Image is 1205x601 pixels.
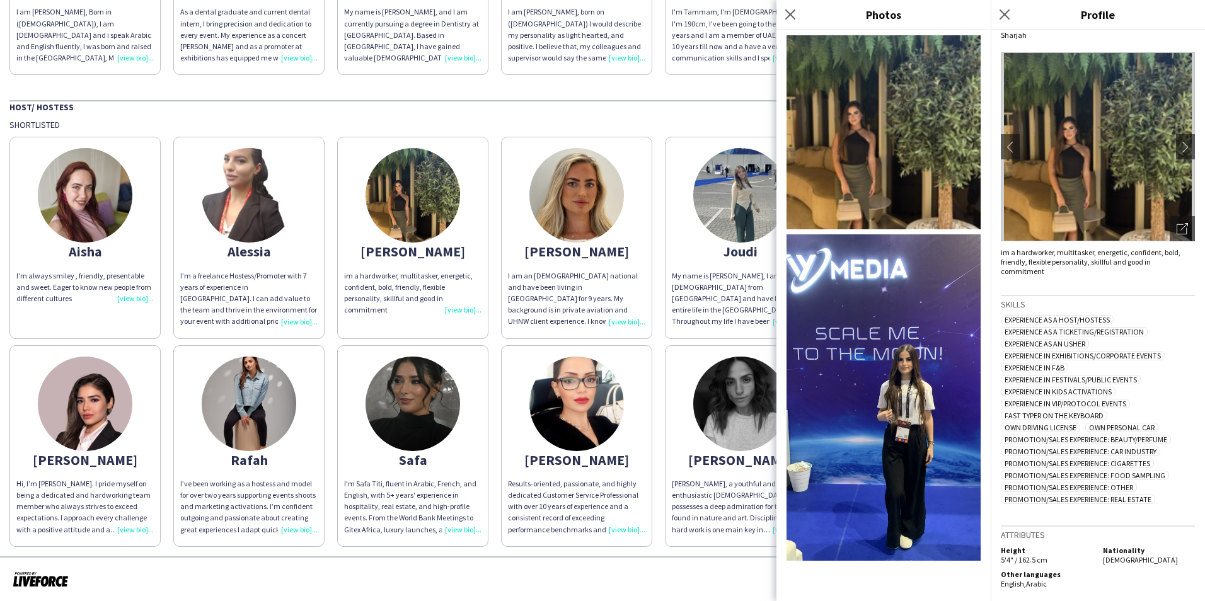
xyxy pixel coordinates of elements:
[1001,30,1195,40] div: Sharjah
[1001,299,1195,310] h3: Skills
[1001,579,1026,588] span: English ,
[180,478,318,535] div: I’ve been working as a hostess and model for over two years supporting events shoots and marketin...
[344,270,481,316] div: im a hardworker, multitasker, energetic, confident, bold, friendly, flexible personality, skillfu...
[1001,315,1114,324] span: Experience as a Host/Hostess
[508,6,645,64] div: I am [PERSON_NAME], born on ([DEMOGRAPHIC_DATA]) I would describe my personality as light hearted...
[1085,423,1158,432] span: Own Personal Car
[1001,447,1160,456] span: Promotion/Sales Experience: Car Industry
[344,454,481,466] div: Safa
[16,454,154,466] div: [PERSON_NAME]
[180,246,318,257] div: Alessia
[1001,327,1148,336] span: Experience as a Ticketing/Registration
[16,270,154,305] div: I'm always smiley , friendly, presentable and sweet. Eager to know new people from different cult...
[9,119,1196,130] div: Shortlisted
[1001,363,1068,372] span: Experience in F&B
[508,270,645,328] div: I am an [DEMOGRAPHIC_DATA] national and have been living in [GEOGRAPHIC_DATA] for 9 years. My bac...
[672,6,809,64] div: I'm Tammam, I'm [DEMOGRAPHIC_DATA], I'm 190cm, I've been going to the gym for 3 years and I am a ...
[202,148,296,243] img: thumb-68df96862e8e6.jpg
[202,357,296,451] img: thumb-6724bf83dd25d.jpeg
[180,6,318,64] div: As a dental graduate and current dental intern, I bring precision and dedication to every event. ...
[1001,248,1195,276] div: im a hardworker, multitasker, energetic, confident, bold, friendly, flexible personality, skillfu...
[529,357,624,451] img: thumb-93cfcb23-46f9-4184-bf17-0e46cc10f34d.jpg
[180,270,318,328] div: I’m a freelance Hostess/Promoter with 7 years of experience in [GEOGRAPHIC_DATA]. I can add value...
[180,454,318,466] div: Rafah
[16,478,154,535] div: Hi, I’m [PERSON_NAME]. I pride myself on being a dedicated and hardworking team member who always...
[1026,579,1047,588] span: Arabic
[1001,411,1107,420] span: Fast Typer on the Keyboard
[1001,375,1141,384] span: Experience in Festivals/Public Events
[672,246,809,257] div: Joudi
[1001,351,1165,360] span: Experience in Exhibitions/Corporate Events
[1001,52,1195,241] img: Crew avatar or photo
[16,6,154,64] div: I am [PERSON_NAME], Born in ([DEMOGRAPHIC_DATA]), I am [DEMOGRAPHIC_DATA] and i speak Arabic and ...
[1001,483,1137,492] span: Promotion/Sales Experience: Other
[991,6,1205,23] h3: Profile
[9,100,1196,113] div: Host/ Hostess
[38,148,132,243] img: thumb-68e4bbc94c0e7.jpg
[1170,216,1195,241] div: Open photos pop-in
[693,357,788,451] img: thumb-68e51e8fd50af.jpeg
[672,454,809,466] div: [PERSON_NAME]
[344,6,481,64] div: My name is [PERSON_NAME], and I am currently pursuing a degree in Dentistry at [GEOGRAPHIC_DATA]....
[1001,399,1130,408] span: Experience in VIP/Protocol Events
[366,148,460,243] img: thumb-687772dfd8cd9.jpeg
[1001,423,1080,432] span: Own Driving License
[344,246,481,257] div: [PERSON_NAME]
[1001,339,1089,348] span: Experience as an Usher
[366,357,460,451] img: thumb-9b953f8e-3d33-4058-9de8-fb570361871a.jpg
[344,478,481,535] div: I'm Safa Titi, fluent in Arabic, French, and English, with 5+ years' experience in hospitality, r...
[508,478,645,535] div: Results-oriented, passionate, and highly dedicated Customer Service Professional with over 10 yea...
[508,454,645,466] div: [PERSON_NAME]
[776,6,991,23] h3: Photos
[1001,435,1171,444] span: Promotion/Sales Experience: Beauty/Perfume
[1001,495,1155,504] span: Promotion/Sales Experience: Real Estate
[672,270,809,328] div: My name is [PERSON_NAME], I am [DEMOGRAPHIC_DATA] from [GEOGRAPHIC_DATA] and have lived my entire...
[508,246,645,257] div: [PERSON_NAME]
[38,357,132,451] img: thumb-68a450711a986.jpeg
[1001,570,1093,579] h5: Other languages
[1001,546,1093,555] h5: Height
[16,246,154,257] div: Aisha
[1001,529,1195,541] h3: Attributes
[1103,546,1195,555] h5: Nationality
[672,478,809,535] div: [PERSON_NAME], a youthful and enthusiastic [DEMOGRAPHIC_DATA] artist, possesses a deep admiration...
[1103,555,1178,564] span: [DEMOGRAPHIC_DATA]
[13,570,69,588] img: Powered by Liveforce
[1001,555,1047,564] span: 5'4" / 162.5 cm
[1001,459,1154,468] span: Promotion/Sales Experience: Cigarettes
[529,148,624,243] img: thumb-68515fe5e9619.jpeg
[787,35,981,229] img: Crew photo 0
[1001,387,1116,396] span: Experience in Kids Activations
[693,148,788,243] img: thumb-66a39fd61285a.jpeg
[1001,471,1169,480] span: Promotion/Sales Experience: Food Sampling
[787,234,981,561] img: Crew photo 1089050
